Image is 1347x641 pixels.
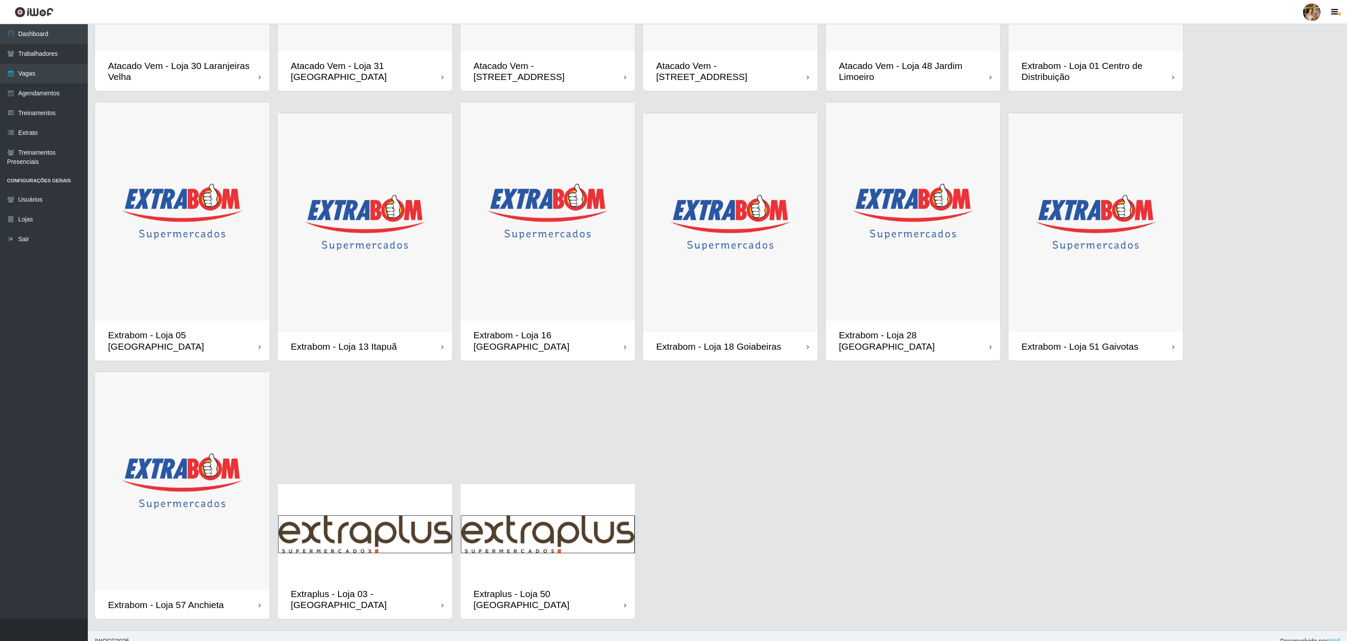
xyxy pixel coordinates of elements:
a: Extrabom - Loja 16 [GEOGRAPHIC_DATA] [460,102,635,361]
img: cardImg [278,484,452,579]
img: cardImg [460,102,635,321]
img: cardImg [95,372,270,591]
div: Atacado Vem - [STREET_ADDRESS] [473,60,624,82]
a: Extrabom - Loja 13 Itapuã [278,113,452,361]
div: Extrabom - Loja 51 Gaivotas [1022,341,1138,352]
a: Extrabom - Loja 05 [GEOGRAPHIC_DATA] [95,102,270,361]
div: Extraplus - Loja 03 - [GEOGRAPHIC_DATA] [291,588,441,610]
div: Extraplus - Loja 50 [GEOGRAPHIC_DATA] [473,588,624,610]
div: Extrabom - Loja 57 Anchieta [108,599,224,610]
a: Extraplus - Loja 03 - [GEOGRAPHIC_DATA] [278,484,452,619]
div: Extrabom - Loja 13 Itapuã [291,341,397,352]
img: cardImg [460,484,635,579]
a: Extrabom - Loja 51 Gaivotas [1008,113,1183,361]
div: Extrabom - Loja 16 [GEOGRAPHIC_DATA] [473,330,624,351]
img: cardImg [278,113,452,332]
img: cardImg [826,102,1000,321]
div: Atacado Vem - Loja 48 Jardim Limoeiro [839,60,989,82]
img: cardImg [1008,113,1183,332]
div: Extrabom - Loja 05 [GEOGRAPHIC_DATA] [108,330,259,351]
div: Atacado Vem - [STREET_ADDRESS] [656,60,807,82]
img: cardImg [95,102,270,321]
a: Extrabom - Loja 18 Goiabeiras [643,113,818,361]
div: Atacado Vem - Loja 30 Laranjeiras Velha [108,60,259,82]
div: Extrabom - Loja 28 [GEOGRAPHIC_DATA] [839,330,989,351]
img: cardImg [643,113,818,332]
a: Extrabom - Loja 28 [GEOGRAPHIC_DATA] [826,102,1000,361]
a: Extrabom - Loja 57 Anchieta [95,372,270,619]
div: Extrabom - Loja 18 Goiabeiras [656,341,781,352]
img: CoreUI Logo [14,7,54,18]
div: Extrabom - Loja 01 Centro de Distribuição [1022,60,1172,82]
div: Atacado Vem - Loja 31 [GEOGRAPHIC_DATA] [291,60,441,82]
a: Extraplus - Loja 50 [GEOGRAPHIC_DATA] [460,484,635,619]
